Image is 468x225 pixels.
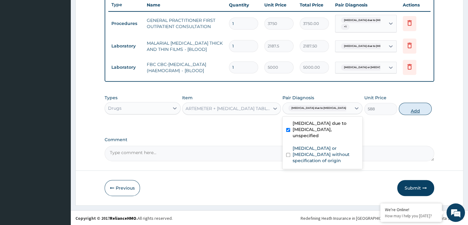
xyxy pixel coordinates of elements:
img: d_794563401_company_1708531726252_794563401 [11,31,25,46]
td: Procedures [108,18,144,29]
button: Submit [397,180,434,196]
div: Redefining Heath Insurance in [GEOGRAPHIC_DATA] using Telemedicine and Data Science! [301,215,463,221]
label: Unit Price [364,95,386,101]
span: + 1 [341,24,350,30]
label: [MEDICAL_DATA] due to [MEDICAL_DATA], unspecified [293,120,359,139]
p: How may I help you today? [385,213,437,219]
a: RelianceHMO [110,215,136,221]
label: Types [105,95,118,100]
td: Laboratory [108,40,144,52]
textarea: Type your message and hit 'Enter' [3,155,117,177]
label: Item [182,95,193,101]
label: Comment [105,137,434,142]
strong: Copyright © 2017 . [75,215,138,221]
span: [MEDICAL_DATA] due to [MEDICAL_DATA] falc... [288,105,356,111]
span: [MEDICAL_DATA] due to [MEDICAL_DATA] falc... [341,17,409,23]
span: [MEDICAL_DATA] due to [MEDICAL_DATA] falc... [341,43,409,49]
div: We're Online! [385,207,437,212]
span: [MEDICAL_DATA] or [MEDICAL_DATA] wit... [341,64,402,71]
td: FBC CBC-[MEDICAL_DATA] (HAEMOGRAM) - [BLOOD] [144,58,226,77]
div: Chat with us now [32,35,103,43]
button: Add [399,103,432,115]
div: ARTEMETER + [MEDICAL_DATA] TABLET - 80/480MG (LONART DS) [186,105,270,112]
label: [MEDICAL_DATA] or [MEDICAL_DATA] without specification of origin [293,145,359,164]
td: GENERAL PRACTITIONER FIRST OUTPATIENT CONSULTATION [144,14,226,33]
td: Laboratory [108,62,144,73]
div: Drugs [108,105,122,111]
button: Previous [105,180,140,196]
label: Pair Diagnosis [282,95,314,101]
div: Minimize live chat window [101,3,116,18]
span: We're online! [36,71,85,133]
td: MALARIAL [MEDICAL_DATA] THICK AND THIN FILMS - [BLOOD] [144,37,226,55]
